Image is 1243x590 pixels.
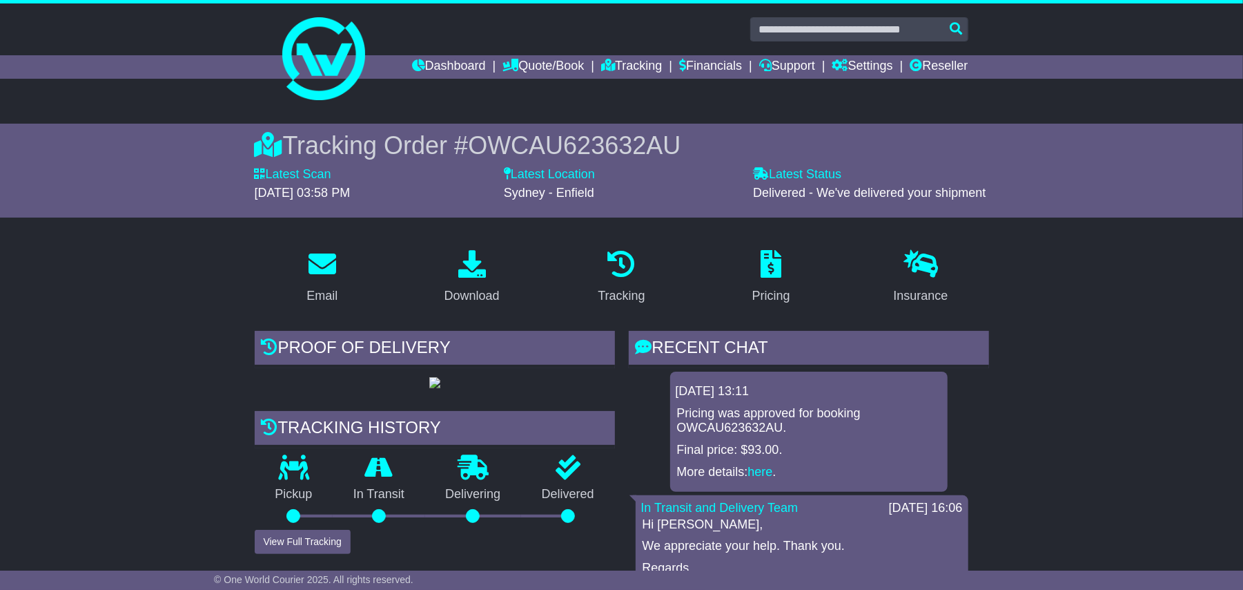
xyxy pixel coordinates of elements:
[643,539,961,554] p: We appreciate your help. Thank you.
[412,55,486,79] a: Dashboard
[444,287,500,305] div: Download
[598,287,645,305] div: Tracking
[753,167,841,182] label: Latest Status
[255,131,989,160] div: Tracking Order #
[889,501,963,516] div: [DATE] 16:06
[885,245,957,310] a: Insurance
[676,384,942,399] div: [DATE] 13:11
[255,487,333,502] p: Pickup
[435,245,509,310] a: Download
[255,530,351,554] button: View Full Tracking
[894,287,948,305] div: Insurance
[255,167,331,182] label: Latest Scan
[425,487,522,502] p: Delivering
[643,561,961,576] p: Regards,
[677,443,941,458] p: Final price: $93.00.
[468,131,681,160] span: OWCAU623632AU
[214,574,413,585] span: © One World Courier 2025. All rights reserved.
[297,245,346,310] a: Email
[752,287,790,305] div: Pricing
[504,167,595,182] label: Latest Location
[589,245,654,310] a: Tracking
[759,55,815,79] a: Support
[504,186,594,200] span: Sydney - Enfield
[743,245,799,310] a: Pricing
[429,377,440,388] img: GetPodImage
[677,406,941,436] p: Pricing was approved for booking OWCAU623632AU.
[629,331,989,368] div: RECENT CHAT
[521,487,615,502] p: Delivered
[601,55,662,79] a: Tracking
[255,331,615,368] div: Proof of Delivery
[679,55,742,79] a: Financials
[832,55,893,79] a: Settings
[641,501,799,515] a: In Transit and Delivery Team
[643,517,961,533] p: Hi [PERSON_NAME],
[748,465,773,479] a: here
[502,55,584,79] a: Quote/Book
[910,55,968,79] a: Reseller
[255,411,615,448] div: Tracking history
[753,186,986,200] span: Delivered - We've delivered your shipment
[333,487,425,502] p: In Transit
[255,186,351,200] span: [DATE] 03:58 PM
[306,287,337,305] div: Email
[677,465,941,480] p: More details: .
